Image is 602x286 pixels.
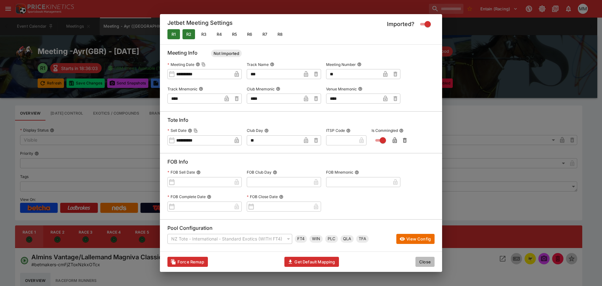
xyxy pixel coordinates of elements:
h5: Jetbet Meeting Settings [167,19,233,29]
button: View Config [396,234,435,244]
span: PLC [325,236,338,242]
div: Meeting Status [211,50,242,57]
button: Get Default Mapping Info [284,257,339,267]
button: ITSP Code [346,128,351,133]
button: FOB Mnemonic [355,170,359,175]
button: Club Mnemonic [276,87,280,91]
p: Meeting Number [326,62,356,67]
h5: Imported? [387,20,415,28]
button: Mapped to M55 and Not Imported [274,29,286,39]
p: FOB Close Date [247,194,278,199]
p: Meeting Date [167,62,194,67]
button: Mapped to M55 and Not Imported [213,29,226,39]
div: Place [325,235,338,243]
button: Track Mnemonic [199,87,203,91]
p: FOB Mnemonic [326,170,353,175]
button: Meeting Number [357,62,362,67]
div: Quinella [341,235,354,243]
button: Mapped to M55 and Not Imported [198,29,210,39]
button: Meeting DateCopy To Clipboard [196,62,200,67]
p: Track Name [247,62,269,67]
p: Track Mnemonic [167,86,198,92]
button: Mapped to M55 and Not Imported [259,29,271,39]
div: Win [309,235,323,243]
p: ITSP Code [326,128,345,133]
button: Venue Mnemonic [358,87,362,91]
button: Mapped to M55 and Imported [167,29,180,39]
h6: FOB Info [167,159,435,168]
button: Sell DateCopy To Clipboard [188,128,192,133]
span: QLA [341,236,354,242]
button: FOB Sell Date [196,170,201,175]
span: Not Imported [211,51,242,57]
span: WIN [309,236,323,242]
div: Trifecta [356,235,369,243]
div: NZ Tote - International - Standard Exotics (WITH FT4) [167,234,292,244]
p: Sell Date [167,128,187,133]
p: FOB Complete Date [167,194,206,199]
button: Copy To Clipboard [193,128,198,133]
button: Club Day [264,128,269,133]
div: First Four [295,235,307,243]
h6: Tote Info [167,117,435,126]
button: FOB Complete Date [207,195,211,199]
p: Venue Mnemonic [326,86,357,92]
button: Clears data required to update with latest templates [167,257,208,267]
span: TFA [356,236,369,242]
button: Track Name [270,62,274,67]
p: Club Day [247,128,263,133]
button: FOB Close Date [279,195,283,199]
p: FOB Club Day [247,170,272,175]
button: Is Commingled [399,128,404,133]
p: FOB Sell Date [167,170,195,175]
button: Mapped to M55 and Not Imported [228,29,241,39]
p: Club Mnemonic [247,86,275,92]
button: Mapped to M55 and Imported [182,29,195,39]
button: FOB Club Day [273,170,277,175]
button: Mapped to M55 and Not Imported [243,29,256,39]
button: Copy To Clipboard [201,62,206,67]
h6: Pool Configuration [167,225,435,234]
button: Close [415,257,435,267]
h6: Meeting Info [167,50,435,60]
span: FT4 [295,236,307,242]
p: Is Commingled [372,128,398,133]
